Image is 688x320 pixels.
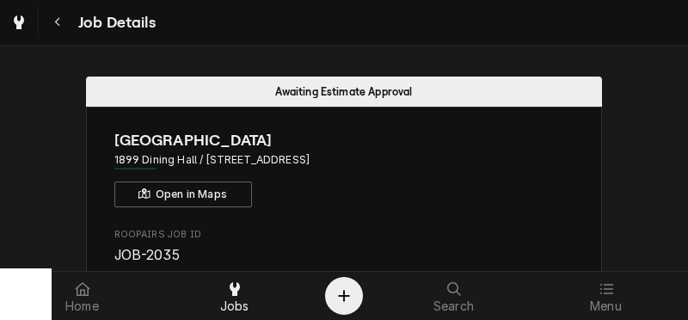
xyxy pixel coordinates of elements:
span: Awaiting Estimate Approval [275,86,412,97]
span: Job Details [73,11,156,34]
span: Roopairs Job ID [114,228,574,242]
button: Create Object [325,277,363,315]
a: Home [7,275,157,317]
span: Search [433,299,474,313]
div: Status [86,77,602,107]
span: Address [114,152,574,168]
span: Home [65,299,99,313]
button: Navigate back [42,7,73,38]
span: Name [114,129,574,152]
span: Menu [590,299,622,313]
a: Menu [531,275,681,317]
span: Roopairs Job ID [114,245,574,266]
div: Client Information [114,129,574,207]
a: Go to Jobs [3,7,34,38]
a: Jobs [159,275,310,317]
a: Search [378,275,529,317]
span: Jobs [220,299,249,313]
span: JOB-2035 [114,247,180,263]
button: Open in Maps [114,182,252,207]
div: Roopairs Job ID [114,228,574,265]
